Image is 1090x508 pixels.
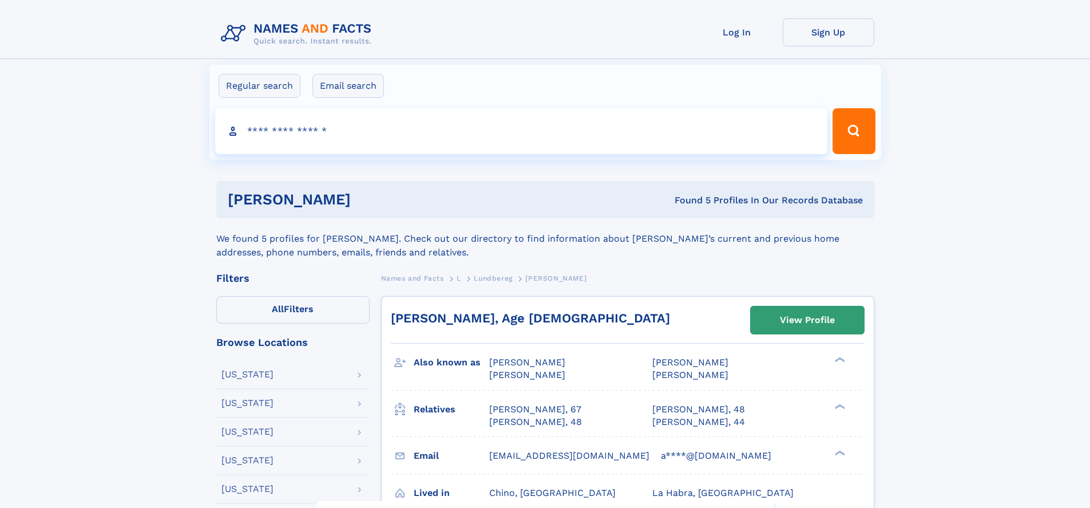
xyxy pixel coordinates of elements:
a: Lundbereg [474,271,512,285]
div: We found 5 profiles for [PERSON_NAME]. Check out our directory to find information about [PERSON_... [216,218,874,259]
label: Filters [216,296,370,324]
span: L [457,274,461,282]
div: ❯ [832,449,846,456]
span: Lundbereg [474,274,512,282]
div: ❯ [832,356,846,364]
div: ❯ [832,403,846,410]
button: Search Button [833,108,875,154]
div: [US_STATE] [221,370,274,379]
div: [US_STATE] [221,456,274,465]
a: [PERSON_NAME], 48 [652,403,745,416]
h3: Lived in [414,483,489,503]
span: [PERSON_NAME] [489,369,565,380]
a: [PERSON_NAME], Age [DEMOGRAPHIC_DATA] [391,311,670,325]
a: View Profile [751,306,864,334]
div: [US_STATE] [221,399,274,408]
h3: Also known as [414,353,489,372]
a: [PERSON_NAME], 67 [489,403,581,416]
span: [PERSON_NAME] [652,369,728,380]
span: La Habra, [GEOGRAPHIC_DATA] [652,487,794,498]
span: [PERSON_NAME] [525,274,586,282]
a: Log In [691,18,783,46]
label: Email search [312,74,384,98]
a: Names and Facts [381,271,444,285]
span: [PERSON_NAME] [652,357,728,368]
div: Found 5 Profiles In Our Records Database [513,194,863,207]
div: [US_STATE] [221,485,274,494]
h3: Relatives [414,400,489,419]
span: Chino, [GEOGRAPHIC_DATA] [489,487,616,498]
a: [PERSON_NAME], 44 [652,416,745,428]
span: All [272,304,284,314]
div: View Profile [780,307,835,333]
label: Regular search [219,74,300,98]
div: Browse Locations [216,337,370,348]
div: [US_STATE] [221,427,274,436]
span: [PERSON_NAME] [489,357,565,368]
h1: [PERSON_NAME] [228,192,513,207]
a: L [457,271,461,285]
input: search input [215,108,828,154]
img: Logo Names and Facts [216,18,381,49]
div: Filters [216,273,370,283]
a: Sign Up [783,18,874,46]
h3: Email [414,446,489,466]
span: [EMAIL_ADDRESS][DOMAIN_NAME] [489,450,649,461]
a: [PERSON_NAME], 48 [489,416,582,428]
